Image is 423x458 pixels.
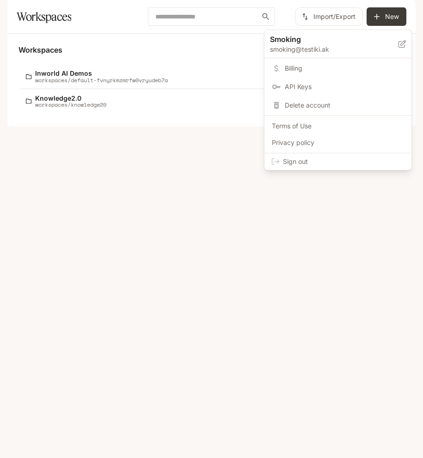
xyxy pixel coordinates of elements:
span: Sign out [283,157,404,166]
span: Billing [285,64,404,73]
span: API Keys [285,82,404,91]
a: Privacy policy [266,134,410,151]
a: Terms of Use [266,118,410,134]
div: Smokingsmoking@testiki.ak [264,30,411,58]
span: Privacy policy [272,138,404,147]
div: Delete account [266,97,410,114]
span: Delete account [285,101,404,110]
span: Terms of Use [272,121,404,131]
p: Smoking [270,34,384,45]
a: API Keys [266,78,410,95]
a: Billing [266,60,410,77]
p: smoking@testiki.ak [270,45,398,54]
div: Sign out [264,153,411,170]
